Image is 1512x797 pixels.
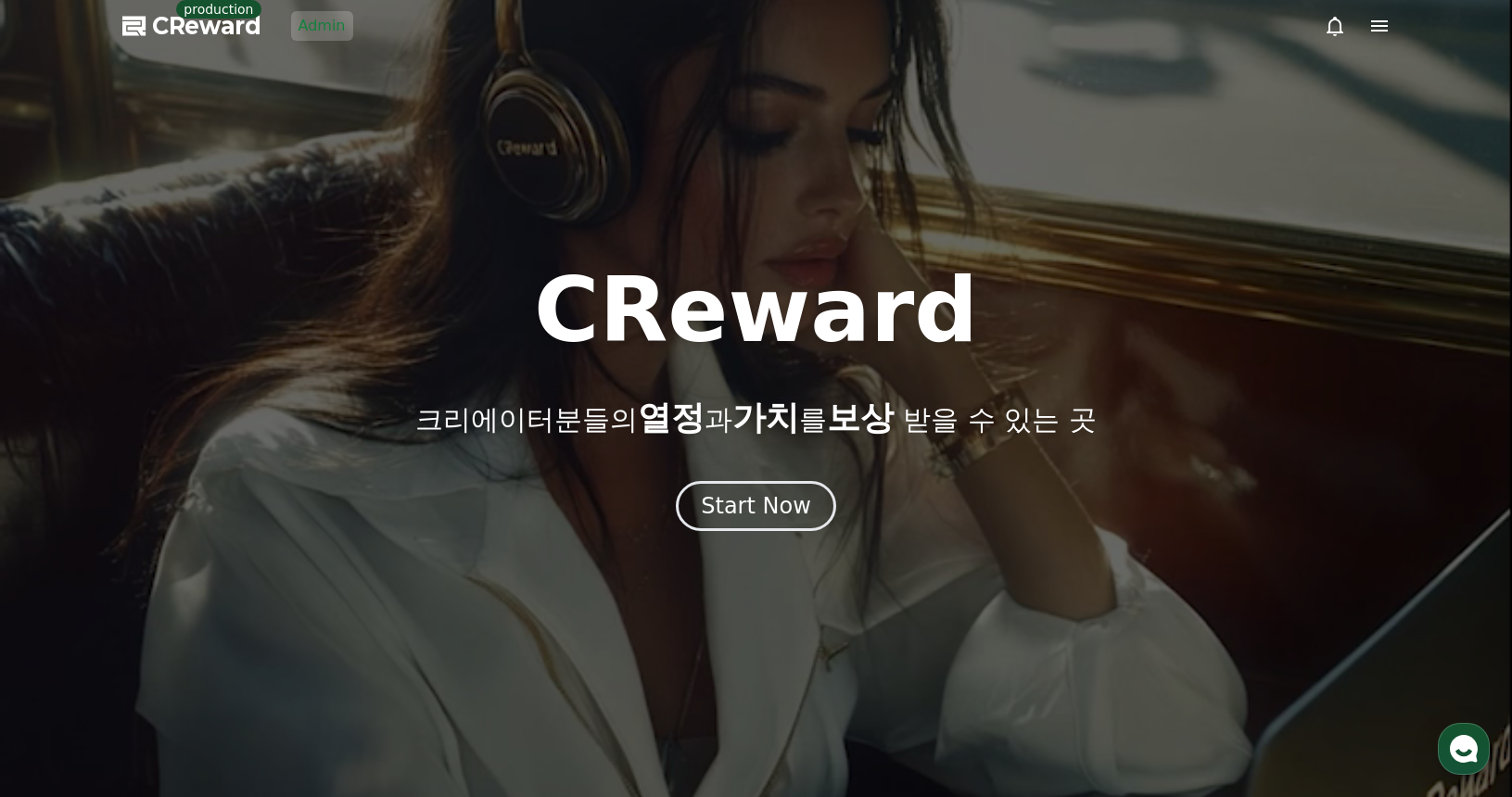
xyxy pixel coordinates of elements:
[291,11,353,41] a: Admin
[827,398,894,436] span: 보상
[122,11,261,41] a: CReward
[638,398,705,436] span: 열정
[534,266,978,355] h1: CReward
[676,500,836,517] a: Start Now
[732,398,799,436] span: 가치
[415,399,1096,436] p: 크리에이터분들의 과 를 받을 수 있는 곳
[676,481,836,531] button: Start Now
[701,491,811,521] div: Start Now
[152,11,261,41] span: CReward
